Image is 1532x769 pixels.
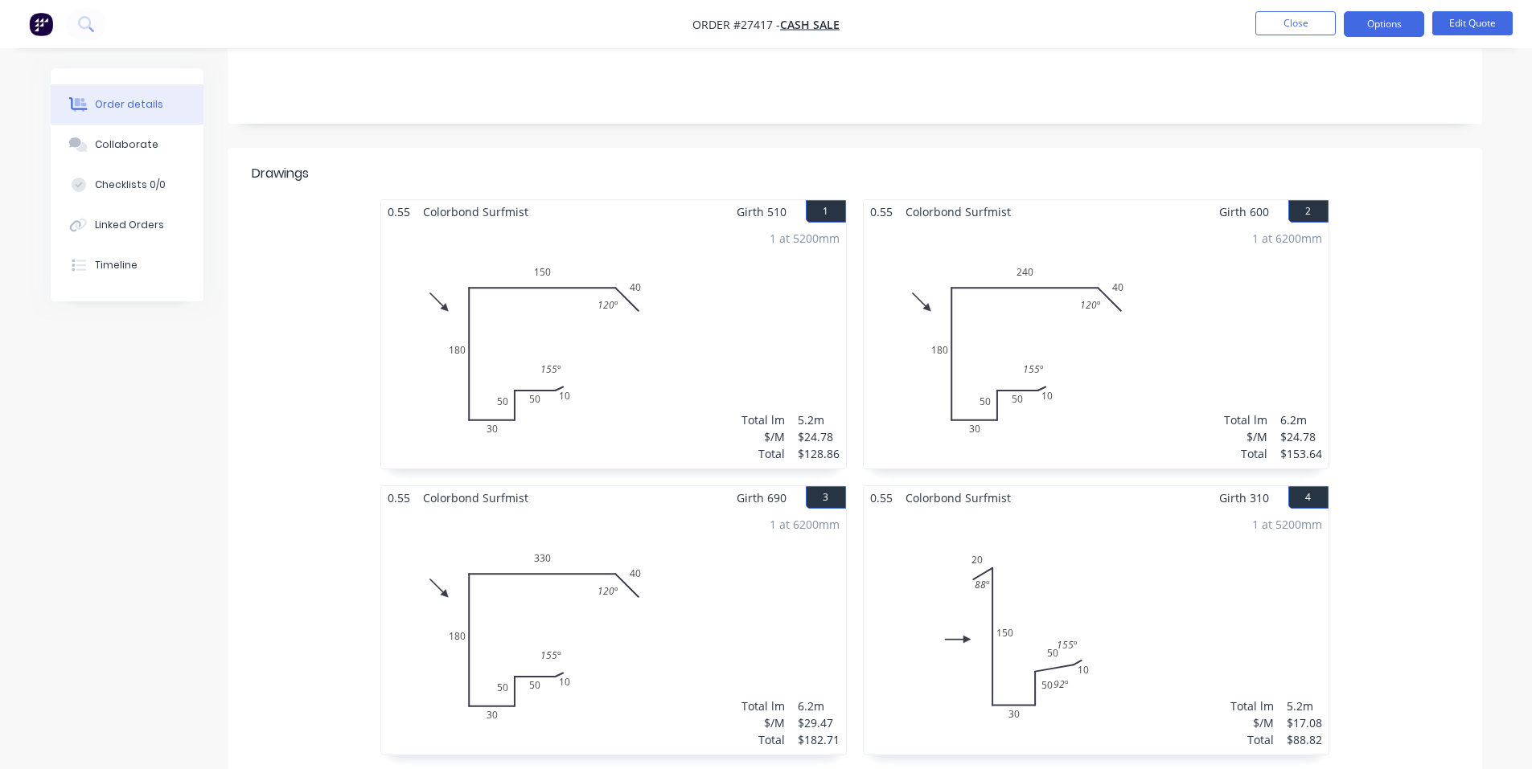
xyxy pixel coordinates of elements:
div: 01050503018015040155º120º1 at 5200mmTotal lm$/MTotal5.2m$24.78$128.86 [381,223,846,468]
div: Timeline [95,258,138,272]
button: 2 [1288,200,1329,223]
span: 0.55 [381,486,417,509]
button: Collaborate [51,125,203,165]
div: Total [1230,731,1274,748]
span: Colorbond Surfmist [899,200,1017,223]
div: $17.08 [1287,714,1322,731]
div: 01050503018033040155º120º1 at 6200mmTotal lm$/MTotal6.2m$29.47$182.71 [381,509,846,755]
div: $/M [1224,428,1267,445]
button: Linked Orders [51,205,203,245]
div: 1 at 6200mm [1252,230,1322,247]
div: Total [741,731,785,748]
div: 6.2m [798,697,840,714]
div: Checklists 0/0 [95,178,166,192]
div: Total lm [1224,411,1267,428]
div: $/M [1230,714,1274,731]
button: Close [1255,11,1336,35]
div: $/M [741,714,785,731]
div: 1 at 5200mm [1252,516,1322,533]
button: Timeline [51,245,203,285]
div: Total [741,445,785,462]
div: $/M [741,428,785,445]
div: 01050503018024040155º120º1 at 6200mmTotal lm$/MTotal6.2m$24.78$153.64 [864,223,1329,468]
a: CASH SALE [780,17,840,32]
button: Checklists 0/0 [51,165,203,205]
span: Colorbond Surfmist [417,200,535,223]
span: 0.55 [381,200,417,223]
button: 4 [1288,486,1329,509]
div: $24.78 [798,428,840,445]
div: 0201503050501088º92º155º1 at 5200mmTotal lm$/MTotal5.2m$17.08$88.82 [864,509,1329,755]
div: Total lm [741,411,785,428]
span: Girth 310 [1219,486,1269,509]
div: Total lm [741,697,785,714]
div: 5.2m [1287,697,1322,714]
span: Order #27417 - [692,17,780,32]
button: Edit Quote [1432,11,1513,35]
div: Linked Orders [95,218,164,232]
div: Collaborate [95,137,158,152]
div: $153.64 [1280,445,1322,462]
span: Girth 600 [1219,200,1269,223]
div: $182.71 [798,731,840,748]
div: 1 at 5200mm [770,230,840,247]
div: $24.78 [1280,428,1322,445]
div: 1 at 6200mm [770,516,840,533]
span: 0.55 [864,200,899,223]
div: Total lm [1230,697,1274,714]
button: Options [1344,11,1424,37]
div: Drawings [252,164,309,183]
button: 3 [806,486,846,509]
div: $88.82 [1287,731,1322,748]
button: 1 [806,200,846,223]
div: Total [1224,445,1267,462]
div: $128.86 [798,445,840,462]
span: 0.55 [864,486,899,509]
span: Girth 690 [737,486,787,509]
div: $29.47 [798,714,840,731]
div: Order details [95,97,163,112]
div: 5.2m [798,411,840,428]
button: Order details [51,84,203,125]
span: Colorbond Surfmist [899,486,1017,509]
div: 6.2m [1280,411,1322,428]
img: Factory [29,12,53,36]
span: Colorbond Surfmist [417,486,535,509]
span: Girth 510 [737,200,787,223]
